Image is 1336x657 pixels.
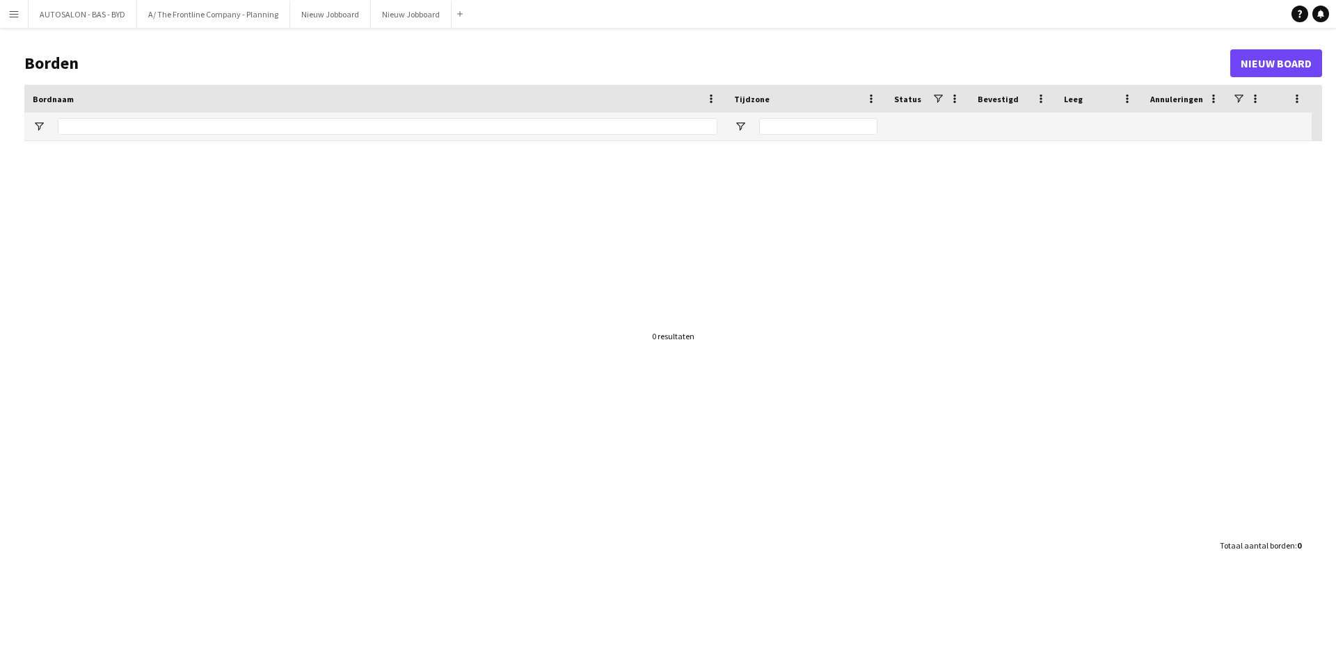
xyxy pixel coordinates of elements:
[58,118,717,135] input: Bordnaam Filter Invoer
[1220,532,1301,559] div: :
[1150,94,1203,104] span: Annuleringen
[1297,540,1301,551] span: 0
[734,94,770,104] span: Tijdzone
[33,120,45,133] button: Open Filtermenu
[894,94,921,104] span: Status
[1230,49,1322,77] a: Nieuw board
[29,1,137,28] button: AUTOSALON - BAS - BYD
[137,1,290,28] button: A/ The Frontline Company - Planning
[24,53,1230,74] h1: Borden
[978,94,1019,104] span: Bevestigd
[759,118,877,135] input: Tijdzone Filter Invoer
[1064,94,1083,104] span: Leeg
[734,120,747,133] button: Open Filtermenu
[290,1,371,28] button: Nieuw Jobboard
[33,94,74,104] span: Bordnaam
[652,331,694,341] div: 0 resultaten
[371,1,452,28] button: Nieuw Jobboard
[1220,540,1295,551] span: Totaal aantal borden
